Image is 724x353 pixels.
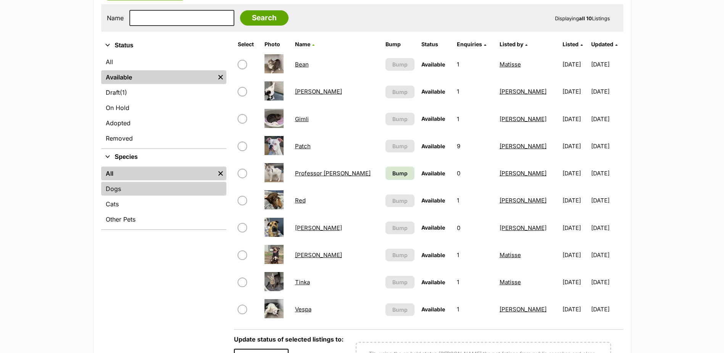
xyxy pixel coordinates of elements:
[421,252,445,258] span: Available
[392,60,408,68] span: Bump
[591,296,622,322] td: [DATE]
[295,224,342,232] a: [PERSON_NAME]
[295,41,310,47] span: Name
[457,41,482,47] span: translation missing: en.admin.listings.index.attributes.enquiries
[101,40,226,50] button: Status
[421,197,445,204] span: Available
[120,88,127,97] span: (1)
[500,88,547,95] a: [PERSON_NAME]
[591,51,622,78] td: [DATE]
[454,160,495,186] td: 0
[385,276,414,288] button: Bump
[591,133,622,159] td: [DATE]
[560,51,590,78] td: [DATE]
[421,61,445,68] span: Available
[591,269,622,295] td: [DATE]
[295,251,342,259] a: [PERSON_NAME]
[560,133,590,159] td: [DATE]
[235,38,261,50] th: Select
[560,106,590,132] td: [DATE]
[392,115,408,123] span: Bump
[101,53,226,148] div: Status
[421,170,445,176] span: Available
[421,115,445,122] span: Available
[555,15,610,21] span: Displaying Listings
[454,106,495,132] td: 1
[591,41,618,47] a: Updated
[101,182,226,196] a: Dogs
[101,197,226,211] a: Cats
[421,224,445,231] span: Available
[457,41,486,47] a: Enquiries
[591,78,622,105] td: [DATE]
[392,197,408,205] span: Bump
[563,41,583,47] a: Listed
[392,278,408,286] span: Bump
[101,212,226,226] a: Other Pets
[560,269,590,295] td: [DATE]
[454,133,495,159] td: 9
[295,61,309,68] a: Bean
[454,78,495,105] td: 1
[591,215,622,241] td: [DATE]
[295,306,311,313] a: Vespa
[500,41,523,47] span: Listed by
[591,41,613,47] span: Updated
[392,88,408,96] span: Bump
[392,306,408,314] span: Bump
[385,249,414,261] button: Bump
[385,303,414,316] button: Bump
[295,88,342,95] a: [PERSON_NAME]
[392,142,408,150] span: Bump
[101,55,226,69] a: All
[560,78,590,105] td: [DATE]
[385,86,414,98] button: Bump
[421,88,445,95] span: Available
[560,296,590,322] td: [DATE]
[234,335,343,343] label: Update status of selected listings to:
[579,15,592,21] strong: all 10
[454,242,495,268] td: 1
[421,143,445,149] span: Available
[385,58,414,71] button: Bump
[500,279,521,286] a: Matisse
[560,242,590,268] td: [DATE]
[295,197,306,204] a: Red
[421,306,445,313] span: Available
[392,224,408,232] span: Bump
[385,222,414,234] button: Bump
[295,279,310,286] a: Tinka
[591,106,622,132] td: [DATE]
[101,167,215,180] a: All
[385,140,414,152] button: Bump
[500,197,547,204] a: [PERSON_NAME]
[454,215,495,241] td: 0
[454,51,495,78] td: 1
[500,61,521,68] a: Matisse
[107,15,124,21] label: Name
[454,269,495,295] td: 1
[261,38,291,50] th: Photo
[101,116,226,130] a: Adopted
[392,251,408,259] span: Bump
[418,38,453,50] th: Status
[295,115,309,123] a: Gimli
[101,86,226,99] a: Draft
[385,167,414,180] a: Bump
[240,10,289,26] input: Search
[215,167,226,180] a: Remove filter
[385,113,414,125] button: Bump
[500,306,547,313] a: [PERSON_NAME]
[560,160,590,186] td: [DATE]
[560,187,590,214] td: [DATE]
[101,152,226,162] button: Species
[101,131,226,145] a: Removed
[295,142,311,150] a: Patch
[295,41,314,47] a: Name
[101,165,226,229] div: Species
[101,70,215,84] a: Available
[500,115,547,123] a: [PERSON_NAME]
[385,194,414,207] button: Bump
[591,187,622,214] td: [DATE]
[454,296,495,322] td: 1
